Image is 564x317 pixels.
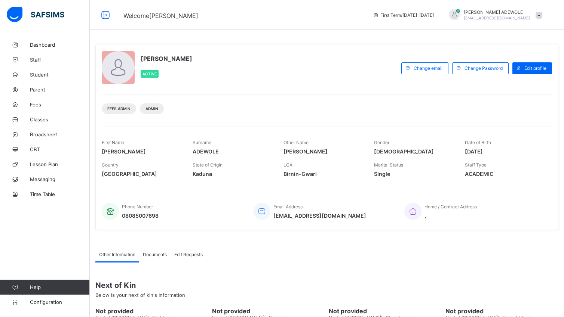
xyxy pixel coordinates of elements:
[30,42,90,48] span: Dashboard
[465,140,491,145] span: Date of Birth
[30,72,90,78] span: Student
[373,12,434,18] span: session/term information
[193,171,272,177] span: Kaduna
[95,281,558,290] span: Next of Kin
[142,72,157,76] span: Active
[424,212,477,219] span: ,
[30,116,90,122] span: Classes
[30,57,90,63] span: Staff
[441,9,546,21] div: OLUBUNMIADEWOLE
[145,106,158,111] span: Admin
[464,16,530,20] span: [EMAIL_ADDRESS][DOMAIN_NAME]
[283,148,363,155] span: [PERSON_NAME]
[374,162,403,168] span: Marital Status
[193,140,211,145] span: Surname
[329,307,442,315] span: Not provided
[374,148,454,155] span: [DEMOGRAPHIC_DATA]
[99,252,135,257] span: Other Information
[464,9,530,15] span: [PERSON_NAME] ADEWOLE
[283,162,292,168] span: LGA
[143,252,167,257] span: Documents
[30,87,90,93] span: Parent
[30,102,90,108] span: Fees
[193,162,223,168] span: State of Origin
[465,162,487,168] span: Staff Type
[7,7,64,22] img: safsims
[465,65,503,71] span: Change Password
[30,146,90,152] span: CBT
[141,55,192,62] span: [PERSON_NAME]
[445,307,558,315] span: Not provided
[102,148,181,155] span: [PERSON_NAME]
[465,171,545,177] span: ACADEMIC
[465,148,545,155] span: [DATE]
[273,204,303,209] span: Email Address
[30,131,90,137] span: Broadsheet
[102,171,181,177] span: [GEOGRAPHIC_DATA]
[414,65,442,71] span: Change email
[273,212,366,219] span: [EMAIL_ADDRESS][DOMAIN_NAME]
[122,204,153,209] span: Phone Number
[30,176,90,182] span: Messaging
[283,140,309,145] span: Other Name
[30,284,89,290] span: Help
[122,212,159,219] span: 08085007698
[95,307,208,315] span: Not provided
[102,140,124,145] span: First Name
[374,171,454,177] span: Single
[107,106,131,111] span: Fees Admin
[95,292,185,298] span: Below is your next of kin's Information
[374,140,389,145] span: Gender
[174,252,203,257] span: Edit Requests
[424,204,477,209] span: Home / Contract Address
[283,171,363,177] span: Birnin-Gwari
[30,161,90,167] span: Lesson Plan
[193,148,272,155] span: ADEWOLE
[30,299,89,305] span: Configuration
[123,12,198,19] span: Welcome [PERSON_NAME]
[212,307,325,315] span: Not provided
[102,162,119,168] span: Country
[524,65,546,71] span: Edit profile
[30,191,90,197] span: Time Table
